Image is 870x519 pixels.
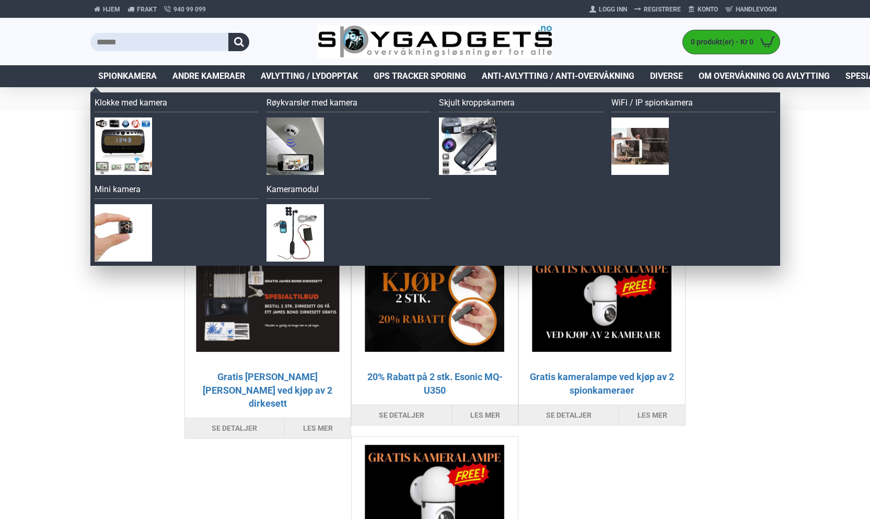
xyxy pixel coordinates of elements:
[529,370,675,396] a: Gratis kameralampe ved kjøp av 2 spionkameraer
[266,204,324,262] img: Kameramodul
[137,5,157,14] span: Frakt
[253,65,366,87] a: Avlytting / Lydopptak
[683,37,756,48] span: 0 produkt(er) - Kr 0
[644,5,681,14] span: Registrere
[266,97,431,112] a: Røykvarsler med kamera
[103,5,120,14] span: Hjem
[95,204,152,262] img: Mini kamera
[90,65,165,87] a: Spionkamera
[366,65,474,87] a: GPS Tracker Sporing
[642,65,691,87] a: Diverse
[631,1,685,18] a: Registrere
[611,97,775,112] a: WiFi / IP spionkamera
[165,65,253,87] a: Andre kameraer
[266,183,431,199] a: Kameramodul
[611,117,669,175] img: WiFi / IP spionkamera
[95,97,259,112] a: Klokke med kamera
[586,1,631,18] a: Logg Inn
[95,117,152,175] img: Klokke med kamera
[261,70,358,82] span: Avlytting / Lydopptak
[352,405,451,425] button: Se detaljer
[736,5,776,14] span: Handlevogn
[284,418,351,438] a: Les mer
[691,65,838,87] a: Om overvåkning og avlytting
[439,97,603,112] a: Skjult kroppskamera
[519,405,619,425] button: Se detaljer
[172,70,245,82] span: Andre kameraer
[699,70,830,82] span: Om overvåkning og avlytting
[683,30,780,54] a: 0 produkt(er) - Kr 0
[185,418,285,438] button: Se detaljer
[439,117,496,175] img: Skjult kroppskamera
[482,70,634,82] span: Anti-avlytting / Anti-overvåkning
[98,70,157,82] span: Spionkamera
[193,256,343,352] img: Gratis James Bond Dirkesett ved kjøp av 2 dirkesett
[474,65,642,87] a: Anti-avlytting / Anti-overvåkning
[698,5,718,14] span: Konto
[619,405,685,425] a: Les mer
[650,70,683,82] span: Diverse
[360,256,509,352] img: 20% Rabatt på 2 stk. Esonic MQ-U350
[195,370,341,410] a: Gratis [PERSON_NAME] [PERSON_NAME] ved kjøp av 2 dirkesett
[451,405,518,425] a: Les mer
[599,5,627,14] span: Logg Inn
[374,70,466,82] span: GPS Tracker Sporing
[722,1,780,18] a: Handlevogn
[685,1,722,18] a: Konto
[266,117,324,175] img: Røykvarsler med kamera
[362,370,507,396] a: 20% Rabatt på 2 stk. Esonic MQ-U350
[318,25,552,59] img: SpyGadgets.no
[95,183,259,199] a: Mini kamera
[173,5,206,14] span: 940 99 099
[527,256,677,352] img: Gratis kameralampe ved kjøp av 2 spionkameraer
